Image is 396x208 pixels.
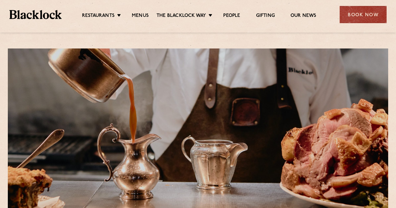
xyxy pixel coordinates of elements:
a: Gifting [256,13,275,20]
a: The Blacklock Way [157,13,206,20]
a: Our News [291,13,316,20]
a: Restaurants [82,13,115,20]
a: Menus [132,13,149,20]
a: People [223,13,240,20]
div: Book Now [340,6,387,23]
img: BL_Textured_Logo-footer-cropped.svg [9,10,62,19]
